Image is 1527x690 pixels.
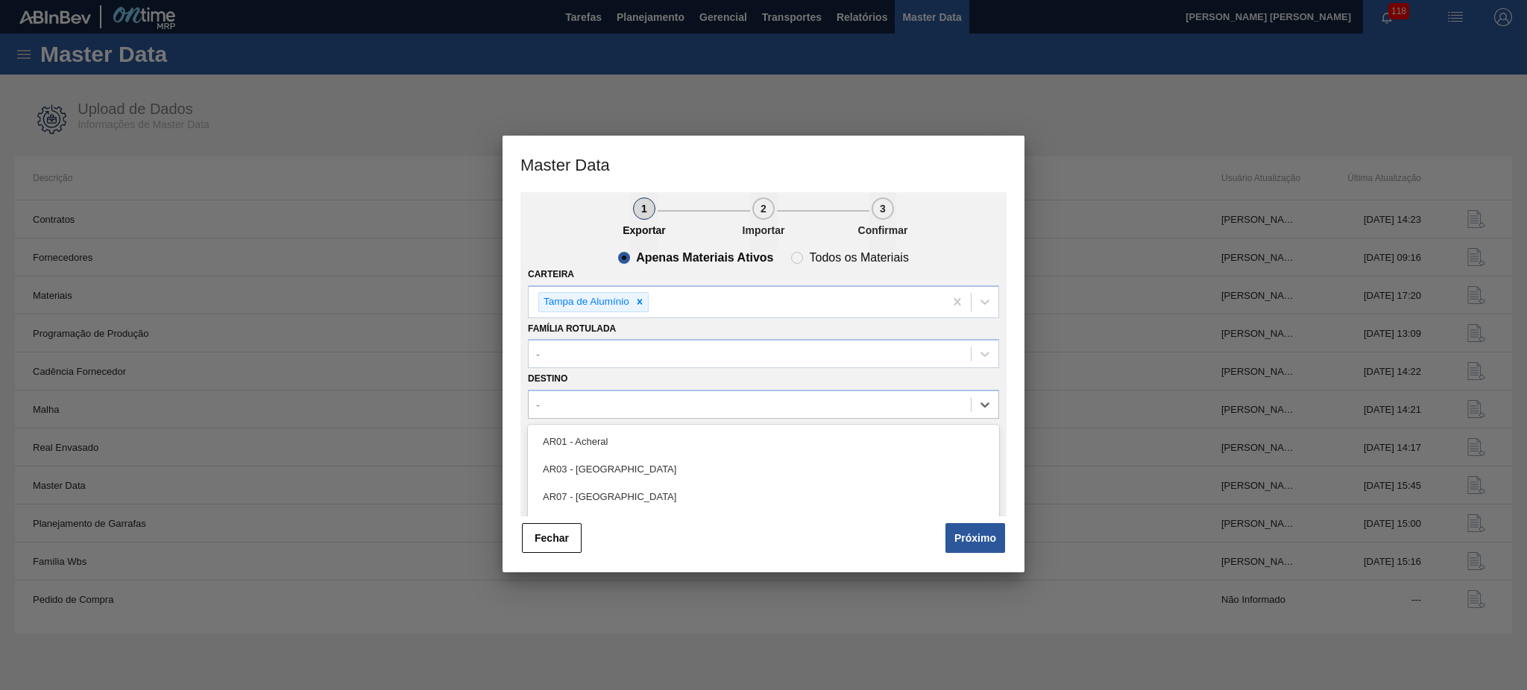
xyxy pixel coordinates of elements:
div: AR08 - Quilmes [528,510,999,538]
p: Confirmar [846,224,920,236]
div: 3 [872,197,894,220]
p: Exportar [607,224,681,236]
button: Fechar [522,523,582,553]
button: 1Exportar [631,192,658,252]
h3: Master Data [503,136,1024,192]
button: Próximo [945,523,1005,553]
div: AR07 - [GEOGRAPHIC_DATA] [528,483,999,510]
button: 3Confirmar [869,192,896,252]
button: 2Importar [750,192,777,252]
p: Importar [726,224,801,236]
div: AR01 - Acheral [528,428,999,455]
div: 2 [752,197,775,220]
div: 1 [633,197,655,220]
label: Carteira [528,269,574,279]
div: Tampa de Alumínio [539,293,632,311]
div: - [536,399,540,411]
div: AR03 - [GEOGRAPHIC_DATA] [528,455,999,483]
label: Família Rotulada [528,323,616,334]
label: Origem [528,424,564,434]
label: Destino [528,373,567,384]
div: - [536,348,540,361]
clb-radio-button: Apenas Materiais Ativos [618,252,773,264]
clb-radio-button: Todos os Materiais [791,252,908,264]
